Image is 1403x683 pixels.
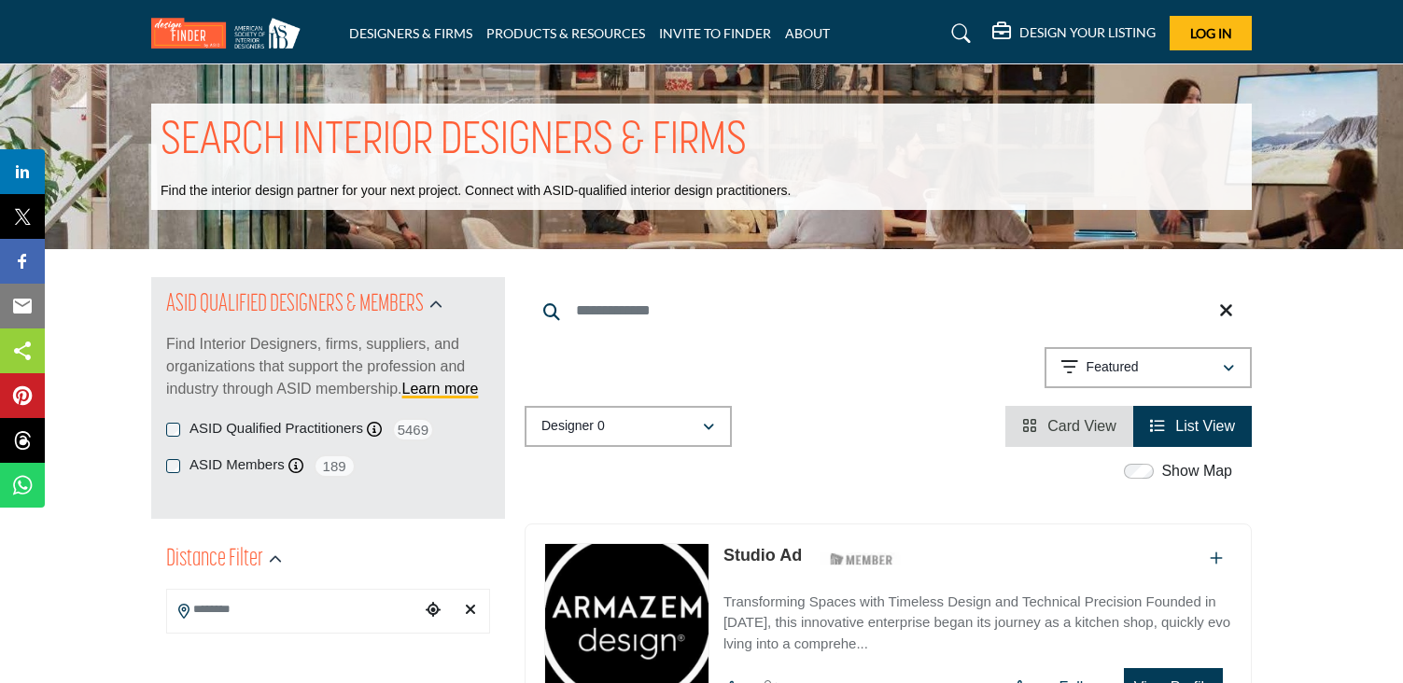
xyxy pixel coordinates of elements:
[1161,460,1232,482] label: Show Map
[1045,347,1252,388] button: Featured
[1150,418,1235,434] a: View List
[166,333,490,400] p: Find Interior Designers, firms, suppliers, and organizations that support the profession and indu...
[1190,25,1232,41] span: Log In
[419,591,447,631] div: Choose your current location
[820,548,904,571] img: ASID Members Badge Icon
[1175,418,1235,434] span: List View
[151,18,310,49] img: Site Logo
[456,591,484,631] div: Clear search location
[1133,406,1252,447] li: List View
[402,381,479,397] a: Learn more
[1087,358,1139,377] p: Featured
[525,406,732,447] button: Designer 0
[166,288,424,322] h2: ASID QUALIFIED DESIGNERS & MEMBERS
[161,182,791,201] p: Find the interior design partner for your next project. Connect with ASID-qualified interior desi...
[723,580,1232,655] a: Transforming Spaces with Timeless Design and Technical Precision Founded in [DATE], this innovati...
[392,418,434,441] span: 5469
[314,454,356,478] span: 189
[1022,418,1116,434] a: View Card
[992,22,1156,45] div: DESIGN YOUR LISTING
[161,113,747,171] h1: SEARCH INTERIOR DESIGNERS & FIRMS
[167,592,419,628] input: Search Location
[1019,24,1156,41] h5: DESIGN YOUR LISTING
[541,417,605,436] p: Designer 0
[349,25,472,41] a: DESIGNERS & FIRMS
[933,19,983,49] a: Search
[1047,418,1116,434] span: Card View
[486,25,645,41] a: PRODUCTS & RESOURCES
[189,418,363,439] label: ASID Qualified Practitioners
[166,543,263,577] h2: Distance Filter
[166,459,180,473] input: ASID Members checkbox
[723,546,802,565] a: Studio Ad
[659,25,771,41] a: INVITE TO FINDER
[723,592,1232,655] p: Transforming Spaces with Timeless Design and Technical Precision Founded in [DATE], this innovati...
[525,288,1252,333] input: Search Keyword
[723,543,802,568] p: Studio Ad
[166,423,180,437] input: ASID Qualified Practitioners checkbox
[1170,16,1252,50] button: Log In
[1005,406,1133,447] li: Card View
[189,454,285,476] label: ASID Members
[785,25,830,41] a: ABOUT
[1210,551,1223,566] a: Add To List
